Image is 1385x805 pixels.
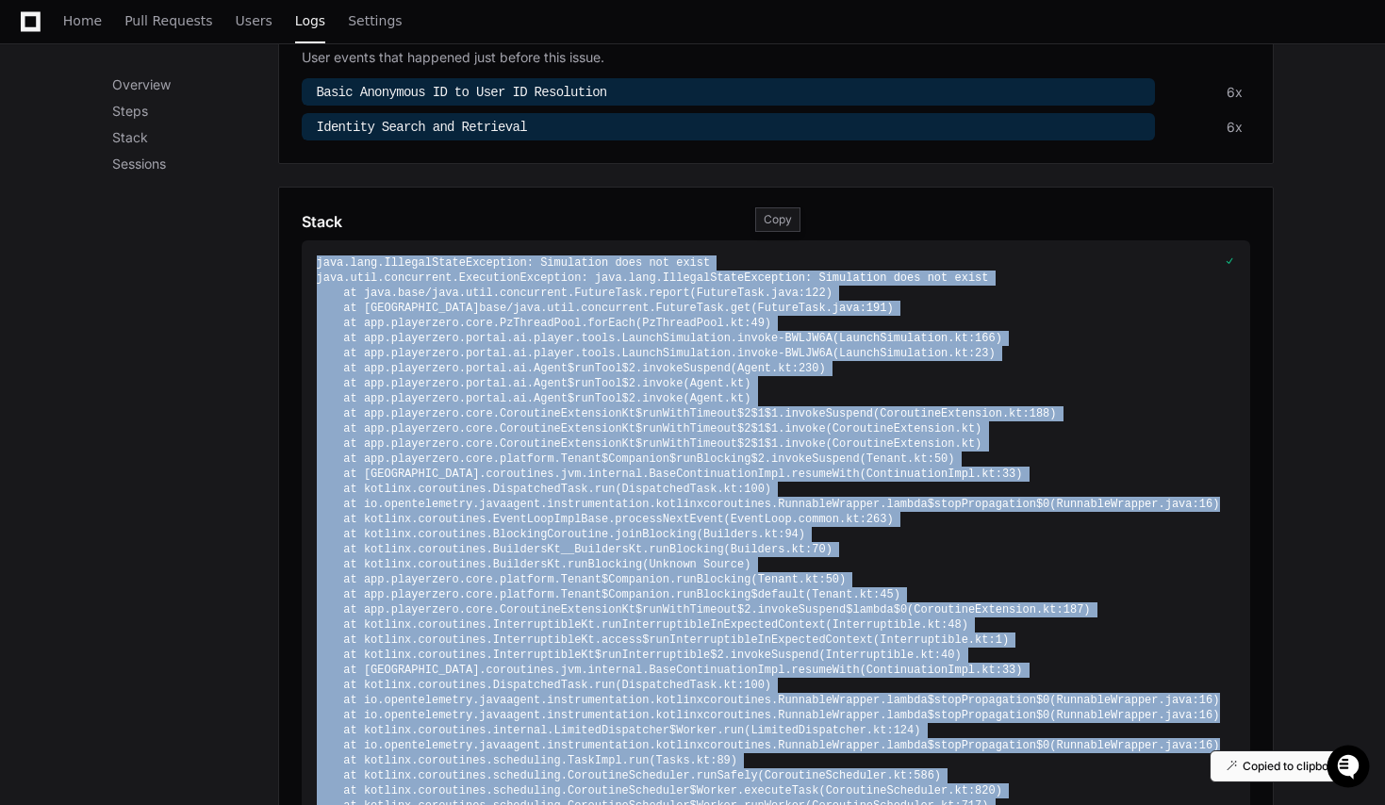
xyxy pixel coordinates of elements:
[1043,709,1049,722] span: 0
[1063,603,1084,616] span: 187
[581,664,642,677] span: .internal
[615,332,730,345] span: .LaunchSimulation
[826,302,860,315] span: .java
[642,468,784,481] span: .BaseContinuationImpl
[1043,739,1049,752] span: 0
[744,422,750,435] span: 2
[486,513,609,526] span: .EventLoopImplBase
[493,452,554,466] span: .platform
[568,377,622,390] span: $runTool
[914,649,934,662] span: .kt
[486,528,609,541] span: .BlockingCoroutine
[758,422,765,435] span: 1
[1159,709,1193,722] span: .java
[928,739,1036,752] span: $stopPropagation
[459,588,493,601] span: .core
[894,724,915,737] span: 124
[731,332,833,345] span: .invoke-BWLJW6A
[900,603,907,616] span: 0
[744,483,765,496] span: 100
[486,679,588,692] span: .DispatchedTask
[479,468,553,481] span: .coroutines
[784,528,798,541] span: 94
[188,198,228,212] span: Pylon
[771,694,880,707] span: .RunnableWrapper
[377,694,472,707] span: .opentelemetry
[540,302,574,315] span: .util
[755,207,800,232] div: Copy
[588,679,616,692] span: .run
[493,588,554,601] span: .platform
[459,422,493,435] span: .core
[479,664,553,677] span: .coroutines
[472,498,540,511] span: .javaagent
[385,347,459,360] span: .playerzero
[348,15,402,26] span: Settings
[385,437,459,451] span: .playerzero
[411,483,486,496] span: .coroutines
[914,769,934,782] span: 586
[459,377,506,390] span: .portal
[459,573,493,586] span: .core
[459,452,493,466] span: .core
[744,437,750,451] span: 2
[784,664,859,677] span: .resumeWith
[540,739,649,752] span: .instrumentation
[506,392,527,405] span: .ai
[866,513,887,526] span: 263
[459,287,493,300] span: .util
[411,528,486,541] span: .coroutines
[486,633,595,647] span: .InterruptibleKt
[629,362,635,375] span: 2
[343,271,377,285] span: .util
[996,633,1002,647] span: 1
[561,754,622,767] span: .TaskImpl
[486,769,561,782] span: .scheduling
[975,784,996,797] span: 820
[642,664,784,677] span: .BaseContinuationImpl
[771,498,880,511] span: .RunnableWrapper
[635,407,737,420] span: $runWithTimeout
[649,498,771,511] span: .kotlinxcoroutines
[411,513,486,526] span: .coroutines
[385,332,459,345] span: .playerzero
[744,407,750,420] span: 2
[588,483,616,496] span: .run
[385,452,459,466] span: .playerzero
[629,377,635,390] span: 2
[385,573,459,586] span: .playerzero
[622,754,650,767] span: .run
[411,724,486,737] span: .coroutines
[459,347,506,360] span: .portal
[975,664,996,677] span: .kt
[771,437,778,451] span: 1
[608,513,723,526] span: .processNextEvent
[411,784,486,797] span: .coroutines
[724,302,751,315] span: .get
[581,317,635,330] span: .forEach
[771,739,880,752] span: .RunnableWrapper
[595,618,826,632] span: .runInterruptibleInExpectedContext
[765,452,860,466] span: .invokeSuspend
[941,649,954,662] span: 40
[656,271,805,285] span: .IllegalStateException
[459,317,493,330] span: .core
[750,317,764,330] span: 49
[771,709,880,722] span: .RunnableWrapper
[784,543,805,556] span: .kt
[540,694,649,707] span: .instrumentation
[602,573,669,586] span: $Companion
[629,392,635,405] span: 2
[642,543,723,556] span: .runBlocking
[112,102,278,121] p: Steps
[886,769,907,782] span: .kt
[411,543,486,556] span: .coroutines
[948,347,968,360] span: .kt
[649,694,771,707] span: .kotlinxcoroutines
[1030,407,1050,420] span: 188
[622,271,656,285] span: .lang
[506,362,527,375] span: .ai
[948,332,968,345] span: .kt
[459,437,493,451] span: .core
[377,498,472,511] span: .opentelemetry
